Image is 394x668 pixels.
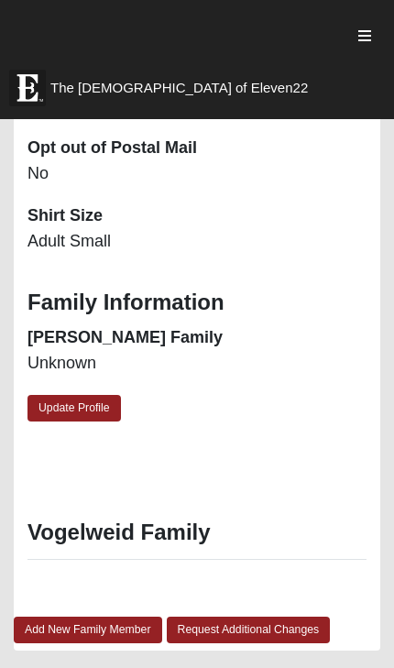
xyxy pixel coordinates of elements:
[9,70,46,106] img: Eleven22 logo
[27,230,367,254] dd: Adult Small
[27,326,367,350] dt: [PERSON_NAME] Family
[50,79,308,97] span: The [DEMOGRAPHIC_DATA] of Eleven22
[27,204,367,228] dt: Shirt Size
[27,520,367,546] h3: Vogelweid Family
[14,617,162,643] a: Add New Family Member
[27,290,367,316] h3: Family Information
[27,137,367,160] dt: Opt out of Postal Mail
[27,352,367,376] dd: Unknown
[27,395,121,422] a: Update Profile
[167,617,331,643] a: Request Additional Changes
[27,162,367,186] dd: No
